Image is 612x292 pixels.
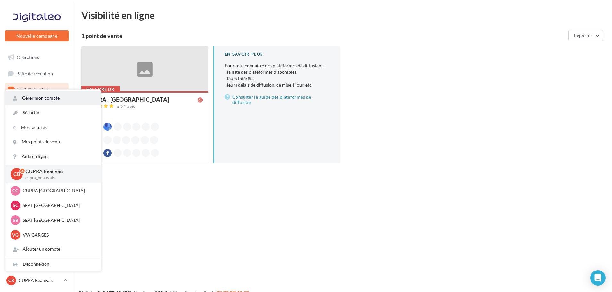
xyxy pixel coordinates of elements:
span: SC [13,202,18,209]
a: Aide en ligne [5,149,101,164]
a: Boîte de réception [4,67,70,80]
div: CUPRA - [GEOGRAPHIC_DATA] [87,96,169,102]
a: CB CUPRA Beauvais [5,274,69,287]
div: En erreur [81,86,120,93]
p: SEAT [GEOGRAPHIC_DATA] [23,202,93,209]
div: Déconnexion [5,257,101,271]
a: Sécurité [5,105,101,120]
span: Boîte de réception [16,71,53,76]
li: - leurs délais de diffusion, de mise à jour, etc. [225,82,330,88]
p: Pour tout connaître des plateformes de diffusion : [225,63,330,88]
span: CB [8,277,14,284]
div: Visibilité en ligne [81,10,604,20]
button: Exporter [568,30,603,41]
a: Mes points de vente [5,135,101,149]
a: Gérer mon compte [5,91,101,105]
div: Open Intercom Messenger [590,270,606,286]
button: Nouvelle campagne [5,30,69,41]
span: Exporter [574,33,592,38]
li: - leurs intérêts, [225,75,330,82]
p: CUPRA Beauvais [19,277,61,284]
span: Visibilité en ligne [17,87,52,92]
a: Médiathèque [4,131,70,144]
p: VW GARGES [23,232,93,238]
div: Ajouter un compte [5,242,101,256]
a: Consulter le guide des plateformes de diffusion [225,93,330,106]
a: Campagnes DataOnDemand [4,184,70,203]
span: VG [12,232,19,238]
div: En savoir plus [225,51,330,57]
p: CUPRA [GEOGRAPHIC_DATA] [23,188,93,194]
p: CUPRA Beauvais [25,168,91,175]
span: CB [13,171,20,178]
span: CC [12,188,18,194]
a: Opérations [4,51,70,64]
a: Campagnes [4,99,70,113]
a: Mes factures [5,120,101,135]
a: Visibilité en ligne [4,83,70,96]
p: cupra_beauvais [25,175,91,181]
span: Opérations [17,54,39,60]
div: 31 avis [121,104,135,109]
a: PLV et print personnalisable [4,163,70,182]
a: 31 avis [87,103,203,111]
a: Calendrier [4,147,70,160]
p: SEAT [GEOGRAPHIC_DATA] [23,217,93,223]
span: SB [13,217,18,223]
li: - la liste des plateformes disponibles, [225,69,330,75]
div: 1 point de vente [81,33,566,38]
a: Contacts [4,115,70,129]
